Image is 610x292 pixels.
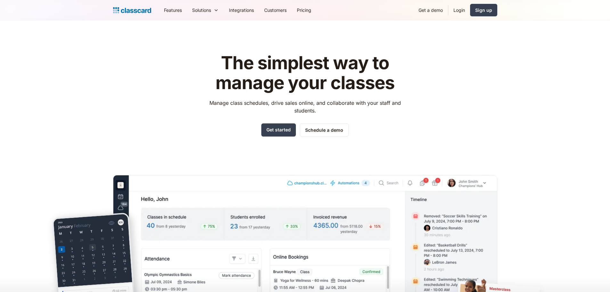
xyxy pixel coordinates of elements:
a: Features [159,3,187,17]
a: Customers [259,3,292,17]
a: home [113,6,151,15]
a: Schedule a demo [300,123,349,137]
p: Manage class schedules, drive sales online, and collaborate with your staff and students. [203,99,407,114]
a: Integrations [224,3,259,17]
div: Solutions [192,7,211,13]
a: Pricing [292,3,316,17]
h1: The simplest way to manage your classes [203,53,407,93]
a: Login [448,3,470,17]
a: Get a demo [413,3,448,17]
div: Solutions [187,3,224,17]
a: Get started [261,123,296,137]
div: Sign up [475,7,492,13]
a: Sign up [470,4,497,16]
